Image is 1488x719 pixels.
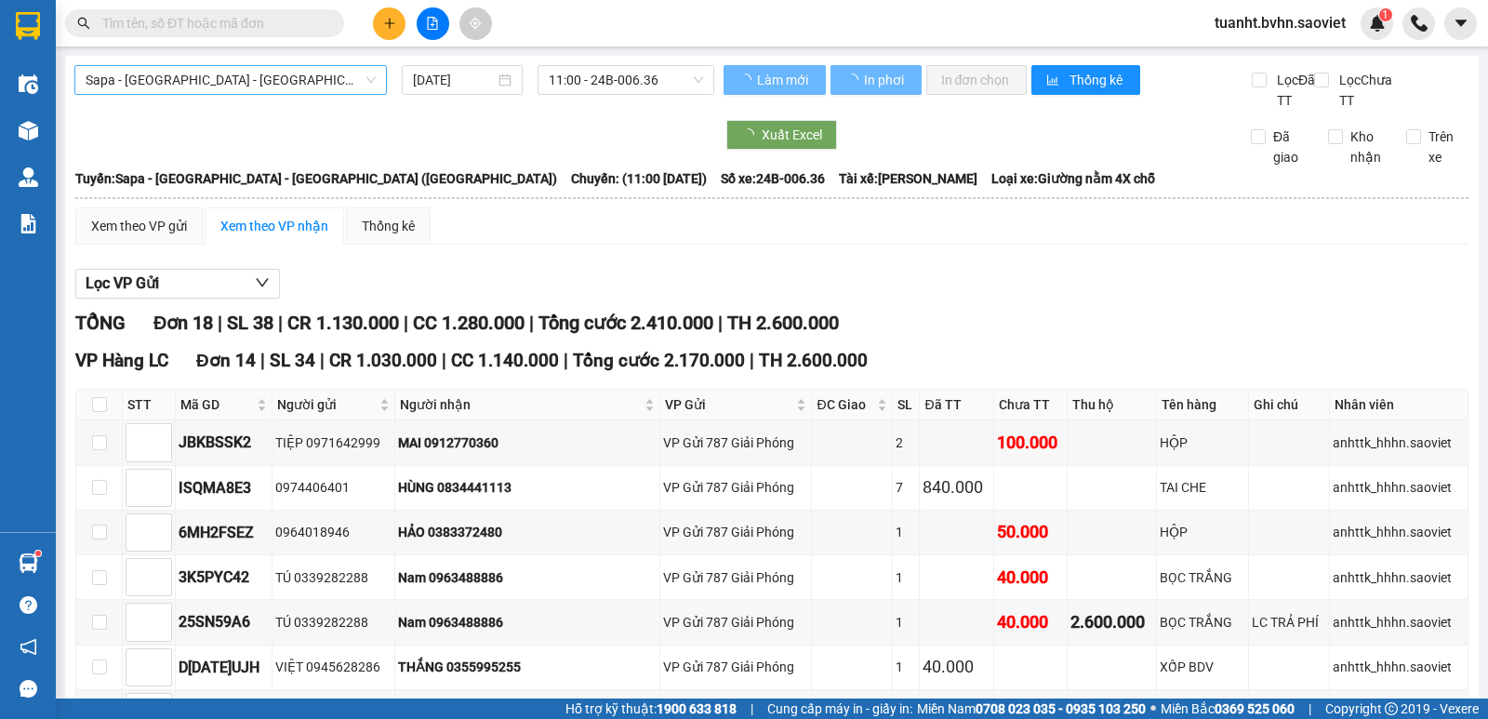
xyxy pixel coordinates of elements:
button: aim [459,7,492,40]
span: down [255,275,270,290]
div: anhttk_hhhn.saoviet [1333,433,1465,453]
span: message [20,680,37,698]
button: Xuất Excel [726,120,837,150]
span: | [320,350,325,371]
span: loading [845,73,861,87]
span: In phơi [864,70,907,90]
span: TH 2.600.000 [759,350,868,371]
div: JBKBSSK2 [179,431,269,454]
td: VP Gửi 787 Giải Phóng [660,646,812,690]
div: BỌC TRẮNG [1160,612,1244,632]
img: solution-icon [19,214,38,233]
span: Trên xe [1421,126,1469,167]
span: loading [741,128,762,141]
div: Xem theo VP nhận [220,216,328,236]
span: Chuyến: (11:00 [DATE]) [571,168,707,189]
span: | [442,350,446,371]
div: MAI 0912770360 [398,433,657,453]
th: Tên hàng [1157,390,1248,420]
input: 15/10/2025 [413,70,496,90]
th: Ghi chú [1249,390,1330,420]
td: VP Gửi 787 Giải Phóng [660,600,812,645]
div: VP Gửi 787 Giải Phóng [663,567,808,588]
span: CR 1.130.000 [287,312,399,334]
div: anhttk_hhhn.saoviet [1333,657,1465,677]
span: | [218,312,222,334]
span: Tài xế: [PERSON_NAME] [839,168,977,189]
td: VP Gửi 787 Giải Phóng [660,466,812,511]
img: warehouse-icon [19,74,38,94]
div: TÚ 0339282288 [275,567,392,588]
span: bar-chart [1046,73,1062,88]
button: Làm mới [724,65,826,95]
th: Đã TT [920,390,993,420]
span: | [529,312,534,334]
span: VP Hàng LC [75,350,168,371]
strong: 1900 633 818 [657,701,737,716]
span: Cung cấp máy in - giấy in: [767,699,912,719]
span: Hỗ trợ kỹ thuật: [565,699,737,719]
div: 50.000 [997,519,1064,545]
span: search [77,17,90,30]
span: Miền Bắc [1161,699,1295,719]
div: 0964018946 [275,522,392,542]
div: VP Gửi 787 Giải Phóng [663,433,808,453]
sup: 1 [1379,8,1392,21]
div: BỌC TRẮNG [1160,567,1244,588]
span: Mã GD [180,394,253,415]
span: Sapa - Lào Cai - Hà Nội (Giường) [86,66,376,94]
div: VP Gửi 787 Giải Phóng [663,657,808,677]
span: Tổng cước 2.170.000 [573,350,745,371]
td: VP Gửi 787 Giải Phóng [660,555,812,600]
span: aim [469,17,482,30]
div: 3K5PYC42 [179,566,269,589]
div: 25SN59A6 [179,610,269,633]
span: | [751,699,753,719]
div: HÙNG 0834441113 [398,477,657,498]
div: 1 [896,567,917,588]
span: | [750,350,754,371]
span: Đơn 14 [196,350,256,371]
span: Miền Nam [917,699,1146,719]
span: Số xe: 24B-006.36 [721,168,825,189]
strong: 0369 525 060 [1215,701,1295,716]
span: Loại xe: Giường nằm 4X chỗ [991,168,1155,189]
span: CR 1.030.000 [329,350,437,371]
span: | [260,350,265,371]
img: logo-vxr [16,12,40,40]
div: anhttk_hhhn.saoviet [1333,477,1465,498]
div: THẮNG 0355995255 [398,657,657,677]
span: question-circle [20,596,37,614]
div: Nam 0963488886 [398,567,657,588]
span: notification [20,638,37,656]
span: Lọc Đã TT [1269,70,1318,111]
div: 40.000 [997,609,1064,635]
img: icon-new-feature [1369,15,1386,32]
span: SL 38 [227,312,273,334]
span: | [1309,699,1311,719]
span: file-add [426,17,439,30]
td: VP Gửi 787 Giải Phóng [660,420,812,465]
div: 1 [896,612,917,632]
button: Lọc VP Gửi [75,269,280,299]
span: Tổng cước 2.410.000 [538,312,713,334]
div: anhttk_hhhn.saoviet [1333,522,1465,542]
img: phone-icon [1411,15,1428,32]
img: warehouse-icon [19,167,38,187]
div: HỘP [1160,433,1244,453]
span: copyright [1385,702,1398,715]
div: Thống kê [362,216,415,236]
span: ⚪️ [1150,705,1156,712]
div: VP Gửi 787 Giải Phóng [663,477,808,498]
span: ĐC Giao [817,394,872,415]
div: VIỆT 0945628286 [275,657,392,677]
td: JBKBSSK2 [176,420,272,465]
span: Đã giao [1266,126,1314,167]
div: VP Gửi 787 Giải Phóng [663,612,808,632]
span: tuanht.bvhn.saoviet [1200,11,1361,34]
span: Đơn 18 [153,312,213,334]
span: loading [738,73,754,87]
span: Người gửi [277,394,376,415]
div: 2.600.000 [1070,609,1153,635]
span: Xuất Excel [762,125,822,145]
